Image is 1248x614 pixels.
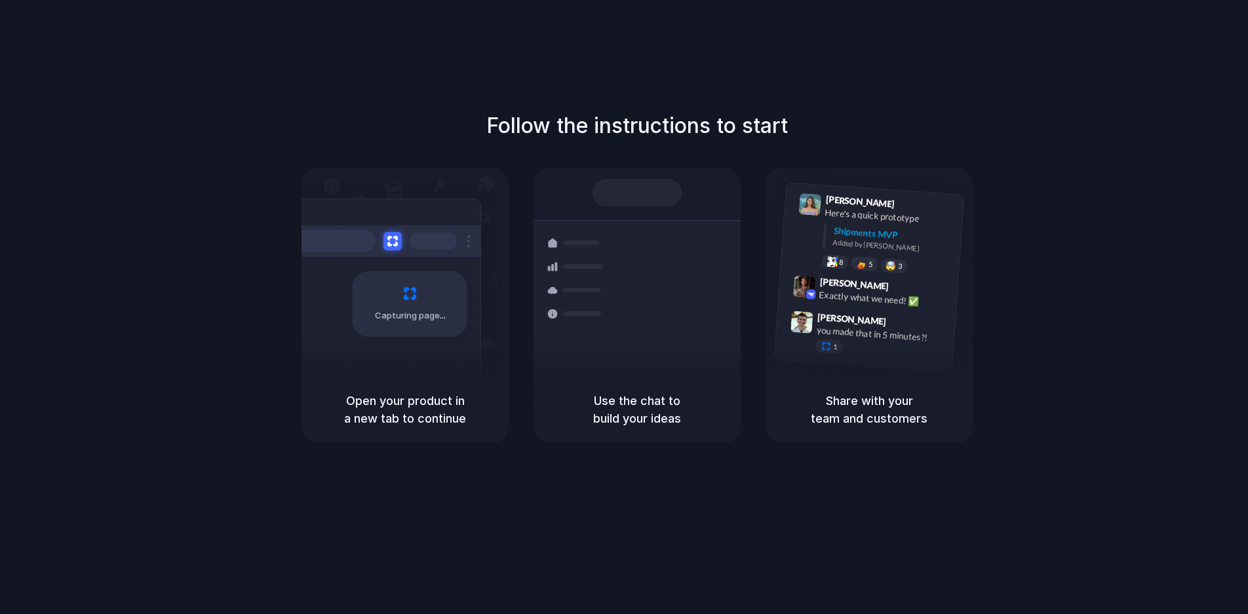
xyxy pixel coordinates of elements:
[886,261,897,271] div: 🤯
[899,198,926,214] span: 9:41 AM
[375,309,448,322] span: Capturing page
[868,260,873,267] span: 5
[833,223,954,245] div: Shipments MVP
[833,343,838,351] span: 1
[549,392,725,427] h5: Use the chat to build your ideas
[816,323,947,345] div: you made that in 5 minutes?!
[317,392,493,427] h5: Open your product in a new tab to continue
[839,258,844,265] span: 8
[819,288,950,310] div: Exactly what we need! ✅
[819,274,889,293] span: [PERSON_NAME]
[825,205,956,227] div: Here's a quick prototype
[781,392,957,427] h5: Share with your team and customers
[817,309,887,328] span: [PERSON_NAME]
[890,316,917,332] span: 9:47 AM
[898,262,903,269] span: 3
[825,192,895,211] span: [PERSON_NAME]
[893,280,920,296] span: 9:42 AM
[832,237,953,256] div: Added by [PERSON_NAME]
[486,110,788,142] h1: Follow the instructions to start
